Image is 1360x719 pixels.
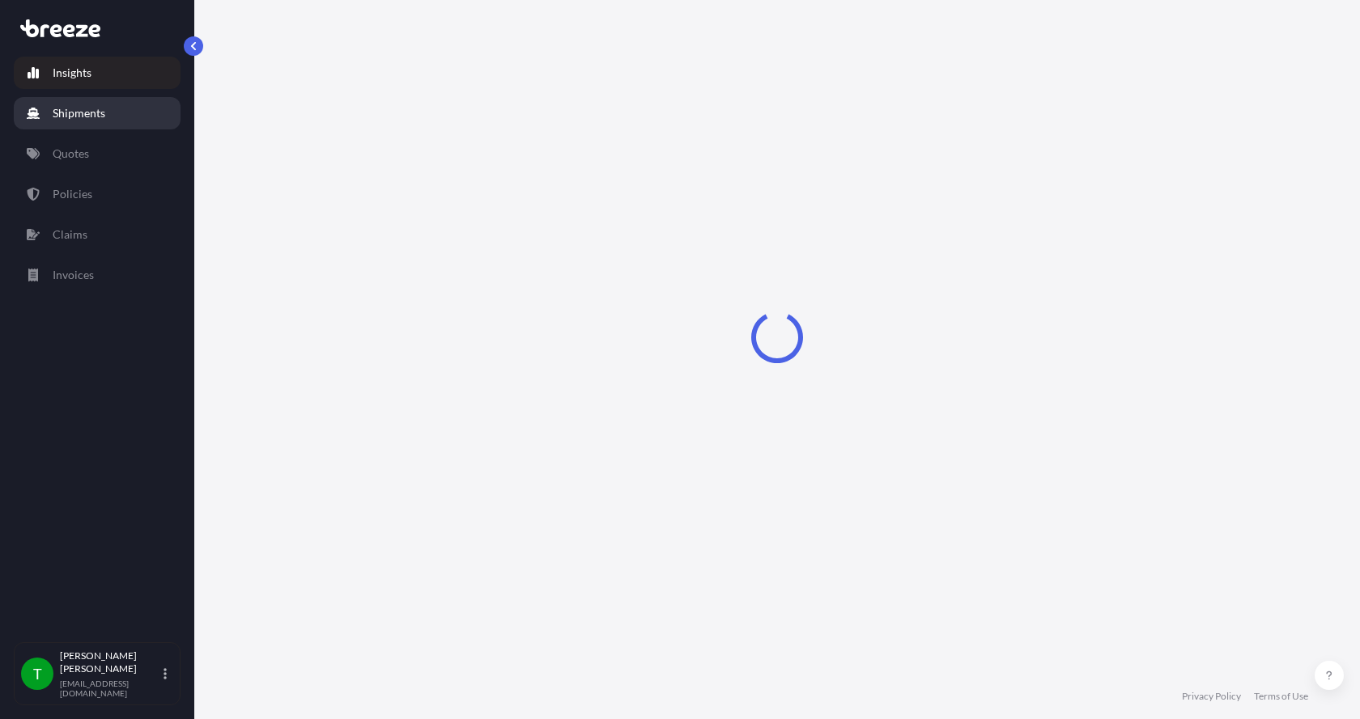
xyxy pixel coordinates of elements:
p: Shipments [53,105,105,121]
p: Claims [53,226,87,243]
a: Insights [14,57,181,89]
p: Policies [53,186,92,202]
a: Policies [14,178,181,210]
p: Insights [53,65,91,81]
a: Claims [14,218,181,251]
a: Invoices [14,259,181,291]
p: [PERSON_NAME] [PERSON_NAME] [60,649,160,675]
p: Quotes [53,146,89,162]
p: [EMAIL_ADDRESS][DOMAIN_NAME] [60,679,160,698]
a: Quotes [14,137,181,170]
span: T [33,666,42,682]
a: Shipments [14,97,181,129]
a: Privacy Policy [1182,690,1241,703]
a: Terms of Use [1254,690,1308,703]
p: Invoices [53,267,94,283]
